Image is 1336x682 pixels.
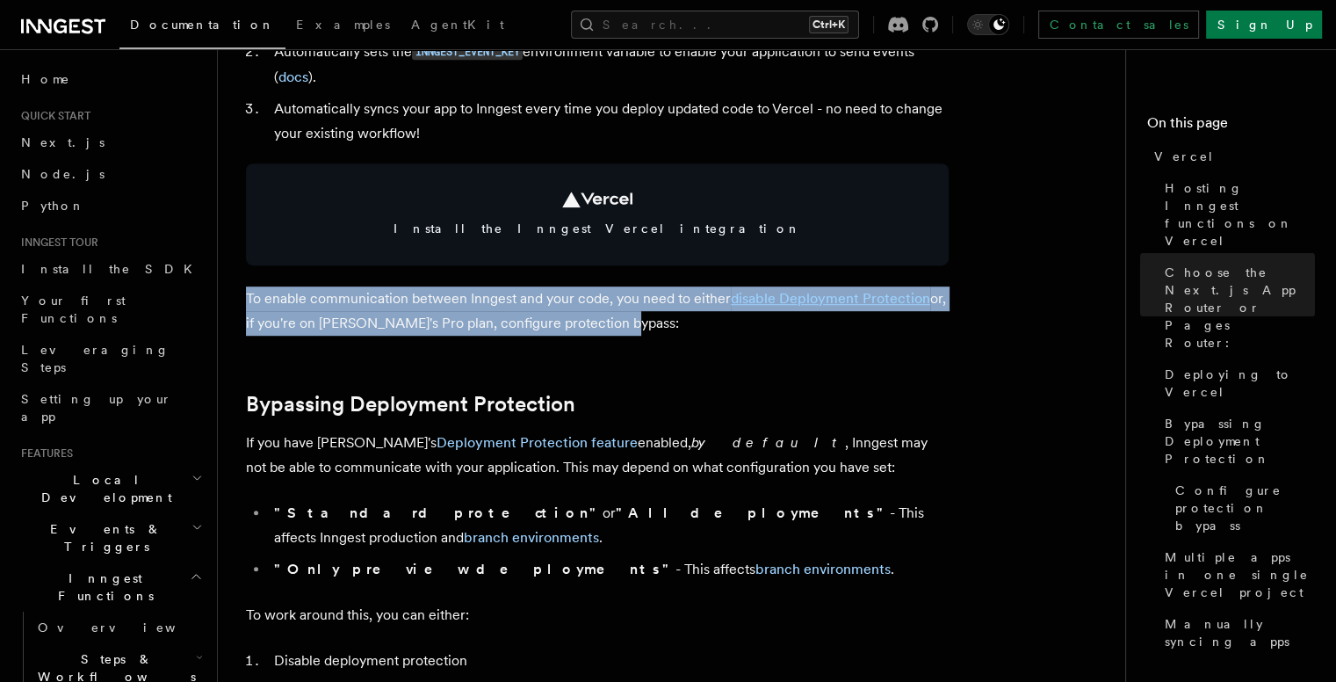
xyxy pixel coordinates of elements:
a: Multiple apps in one single Vercel project [1158,541,1315,608]
a: Documentation [119,5,285,49]
a: Deploying to Vercel [1158,359,1315,408]
button: Events & Triggers [14,513,206,562]
a: Deployment Protection feature [437,434,638,451]
span: Local Development [14,471,191,506]
p: To work around this, you can either: [246,603,949,628]
p: To enable communication between Inngest and your code, you need to either or, if you're on [PERSO... [246,287,949,336]
li: Automatically sets the environment variable to enable your application to send events ( ). [269,40,949,90]
a: Home [14,63,206,95]
span: Inngest tour [14,236,98,250]
li: or - This affects Inngest production and . [269,501,949,550]
span: Inngest Functions [14,570,190,605]
span: Bypassing Deployment Protection [1165,415,1315,468]
a: Configure protection bypass [1168,475,1315,541]
span: Home [21,70,70,88]
span: Python [21,199,85,213]
a: Setting up your app [14,383,206,432]
li: - This affects . [269,557,949,582]
span: Setting up your app [21,392,172,424]
span: Quick start [14,109,90,123]
strong: "Only preview deployments" [274,561,675,577]
em: by default [691,434,845,451]
span: Events & Triggers [14,520,191,555]
span: Features [14,446,73,461]
strong: "All deployments" [616,504,890,521]
a: Your first Functions [14,285,206,334]
a: Sign Up [1206,11,1322,39]
span: Deploying to Vercel [1165,366,1315,401]
span: Configure protection bypass [1175,482,1315,534]
h4: On this page [1147,112,1315,141]
button: Local Development [14,464,206,513]
button: Toggle dark mode [967,14,1009,35]
a: branch environments [464,529,599,546]
span: Vercel [1154,148,1215,165]
a: docs [278,69,308,85]
a: Next.js [14,127,206,158]
span: Install the SDK [21,262,203,276]
a: Python [14,190,206,221]
strong: "Standard protection" [274,504,603,521]
span: Multiple apps in one single Vercel project [1165,548,1315,601]
button: Inngest Functions [14,562,206,612]
span: Install the Inngest Vercel integration [267,220,928,237]
span: Manually syncing apps [1165,615,1315,650]
a: Overview [31,612,206,643]
a: Install the SDK [14,253,206,285]
kbd: Ctrl+K [809,16,849,33]
span: Choose the Next.js App Router or Pages Router: [1165,264,1315,352]
a: branch environments [755,561,891,577]
span: Overview [38,620,219,635]
a: Install the Inngest Vercel integration [246,163,949,265]
p: If you have [PERSON_NAME]'s enabled, , Inngest may not be able to communicate with your applicati... [246,431,949,480]
a: Bypassing Deployment Protection [1158,408,1315,475]
span: Your first Functions [21,294,126,325]
a: disable Deployment Protection [731,290,930,307]
span: Examples [296,18,390,32]
a: AgentKit [401,5,515,47]
span: Leveraging Steps [21,343,170,374]
li: Automatically syncs your app to Inngest every time you deploy updated code to Vercel - no need to... [269,97,949,146]
span: Hosting Inngest functions on Vercel [1165,179,1315,250]
a: Bypassing Deployment Protection [246,392,575,417]
span: Documentation [130,18,275,32]
a: Contact sales [1038,11,1199,39]
button: Search...Ctrl+K [571,11,859,39]
li: Disable deployment protection [269,649,949,673]
a: Vercel [1147,141,1315,172]
a: Examples [285,5,401,47]
span: Node.js [21,167,105,181]
a: Node.js [14,158,206,190]
a: Hosting Inngest functions on Vercel [1158,172,1315,257]
code: INNGEST_EVENT_KEY [412,45,523,60]
span: AgentKit [411,18,504,32]
span: Next.js [21,135,105,149]
a: Choose the Next.js App Router or Pages Router: [1158,257,1315,359]
a: Manually syncing apps [1158,608,1315,657]
a: Leveraging Steps [14,334,206,383]
a: INNGEST_EVENT_KEY [412,43,523,60]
